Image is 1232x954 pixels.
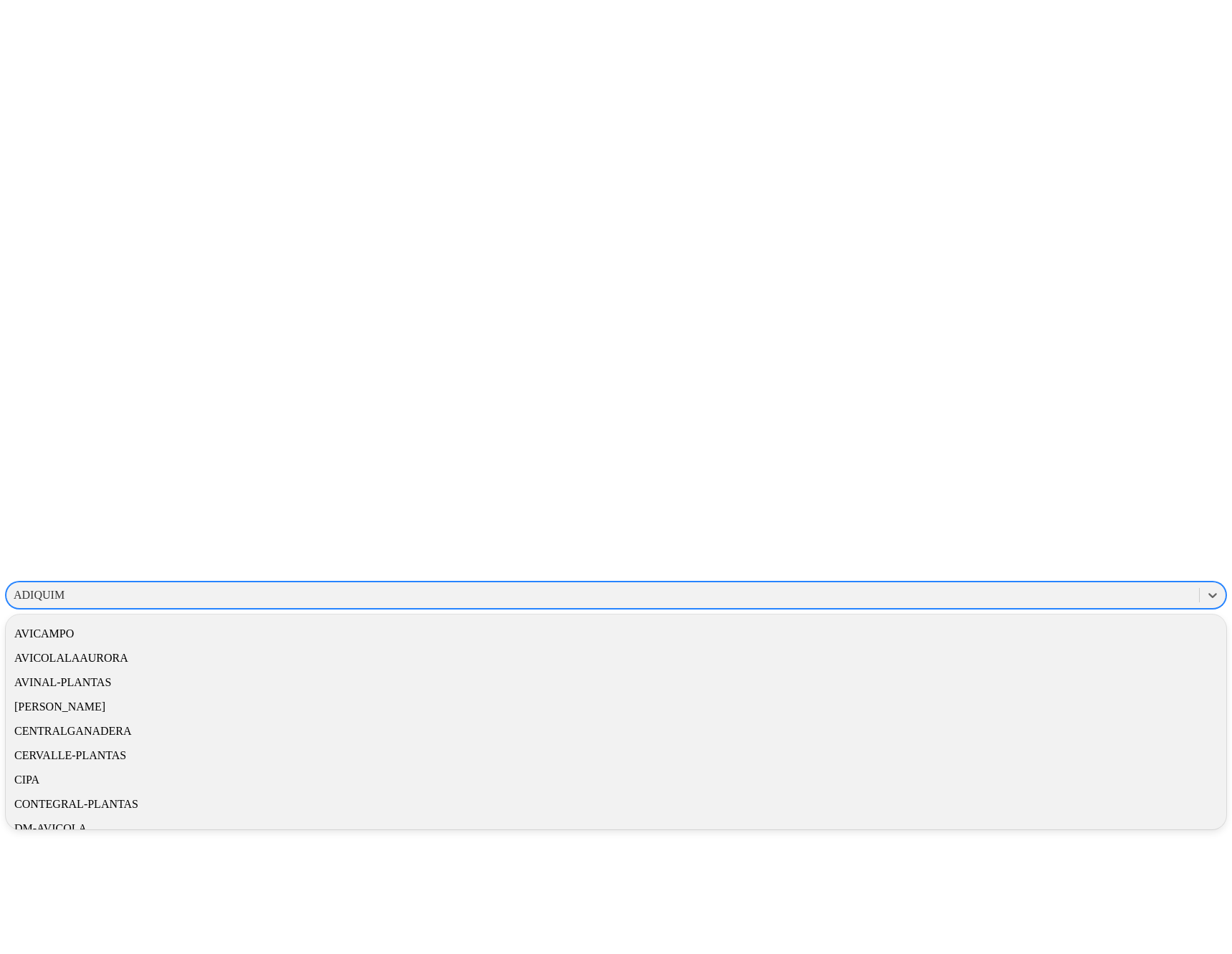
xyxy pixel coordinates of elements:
div: CENTRALGANADERA [6,719,1226,743]
div: CIPA [6,768,1226,792]
div: [PERSON_NAME] [6,695,1226,719]
div: AVICOLALAAURORA [6,646,1226,670]
div: DM-AVICOLA [6,816,1226,841]
div: CONTEGRAL-PLANTAS [6,792,1226,816]
div: AVINAL-PLANTAS [6,670,1226,695]
div: CERVALLE-PLANTAS [6,743,1226,768]
div: AVICAMPO [6,622,1226,646]
div: ADIQUIM [14,589,65,602]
